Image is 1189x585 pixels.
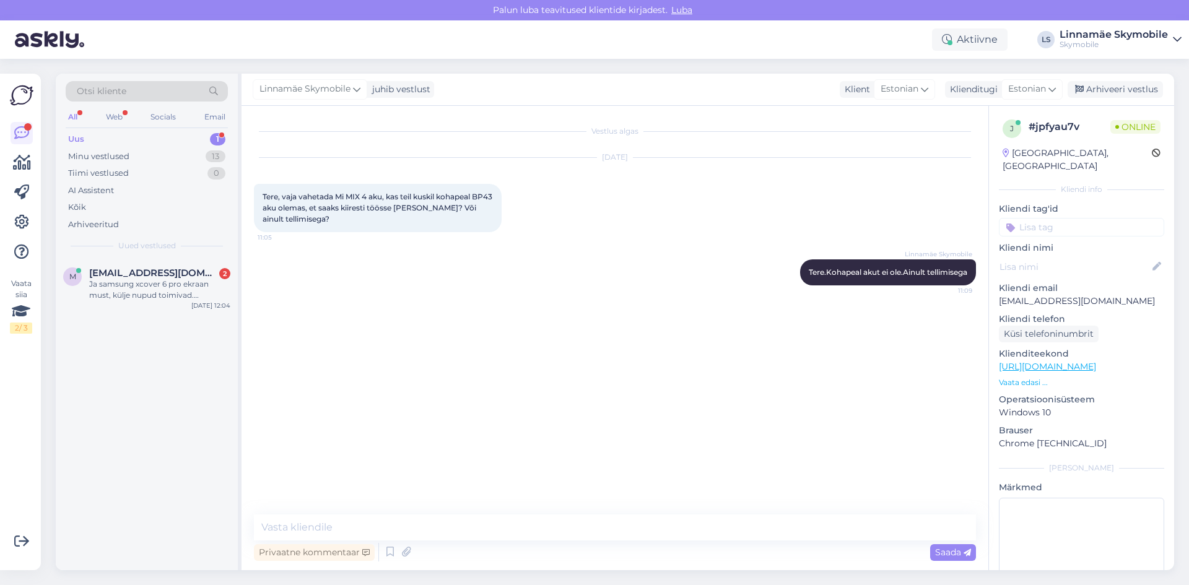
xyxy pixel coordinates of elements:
[999,241,1164,254] p: Kliendi nimi
[10,84,33,107] img: Askly Logo
[999,202,1164,215] p: Kliendi tag'id
[932,28,1008,51] div: Aktiivne
[10,278,32,334] div: Vaata siia
[89,267,218,279] span: mimmupauka@gmail.com
[263,192,494,223] span: Tere, vaja vahetada Mi MIX 4 aku, kas teil kuskil kohapeal BP43 aku olemas, et saaks kiiresti töö...
[254,126,976,137] div: Vestlus algas
[1010,124,1014,133] span: j
[191,301,230,310] div: [DATE] 12:04
[206,150,225,163] div: 13
[668,4,696,15] span: Luba
[999,437,1164,450] p: Chrome [TECHNICAL_ID]
[1060,30,1182,50] a: Linnamäe SkymobileSkymobile
[1008,82,1046,96] span: Estonian
[207,167,225,180] div: 0
[68,133,84,145] div: Uus
[999,295,1164,308] p: [EMAIL_ADDRESS][DOMAIN_NAME]
[935,547,971,558] span: Saada
[1060,40,1168,50] div: Skymobile
[1003,147,1152,173] div: [GEOGRAPHIC_DATA], [GEOGRAPHIC_DATA]
[999,393,1164,406] p: Operatsioonisüsteem
[809,267,967,277] span: Tere.Kohapeal akut ei ole.Ainult tellimisega
[999,347,1164,360] p: Klienditeekond
[881,82,918,96] span: Estonian
[103,109,125,125] div: Web
[148,109,178,125] div: Socials
[10,323,32,334] div: 2 / 3
[66,109,80,125] div: All
[68,201,86,214] div: Kõik
[89,279,230,301] div: Ja samsung xcover 6 pro ekraan must, külje nupud toimivad. [PERSON_NAME] vahetus ei aidanud. Kas ...
[69,272,76,281] span: m
[1029,119,1110,134] div: # jpfyau7v
[999,377,1164,388] p: Vaata edasi ...
[999,361,1096,372] a: [URL][DOMAIN_NAME]
[840,83,870,96] div: Klient
[68,219,119,231] div: Arhiveeritud
[999,424,1164,437] p: Brauser
[1037,31,1055,48] div: LS
[999,462,1164,474] div: [PERSON_NAME]
[926,286,972,295] span: 11:09
[999,406,1164,419] p: Windows 10
[999,481,1164,494] p: Märkmed
[999,326,1099,342] div: Küsi telefoninumbrit
[999,282,1164,295] p: Kliendi email
[259,82,351,96] span: Linnamäe Skymobile
[219,268,230,279] div: 2
[118,240,176,251] span: Uued vestlused
[999,218,1164,236] input: Lisa tag
[1110,120,1161,134] span: Online
[999,313,1164,326] p: Kliendi telefon
[1068,81,1163,98] div: Arhiveeri vestlus
[905,249,972,259] span: Linnamäe Skymobile
[68,150,129,163] div: Minu vestlused
[367,83,430,96] div: juhib vestlust
[258,233,304,242] span: 11:05
[202,109,228,125] div: Email
[999,184,1164,195] div: Kliendi info
[254,152,976,163] div: [DATE]
[1060,30,1168,40] div: Linnamäe Skymobile
[1000,260,1150,274] input: Lisa nimi
[945,83,998,96] div: Klienditugi
[68,167,129,180] div: Tiimi vestlused
[210,133,225,145] div: 1
[77,85,126,98] span: Otsi kliente
[68,184,114,197] div: AI Assistent
[254,544,375,561] div: Privaatne kommentaar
